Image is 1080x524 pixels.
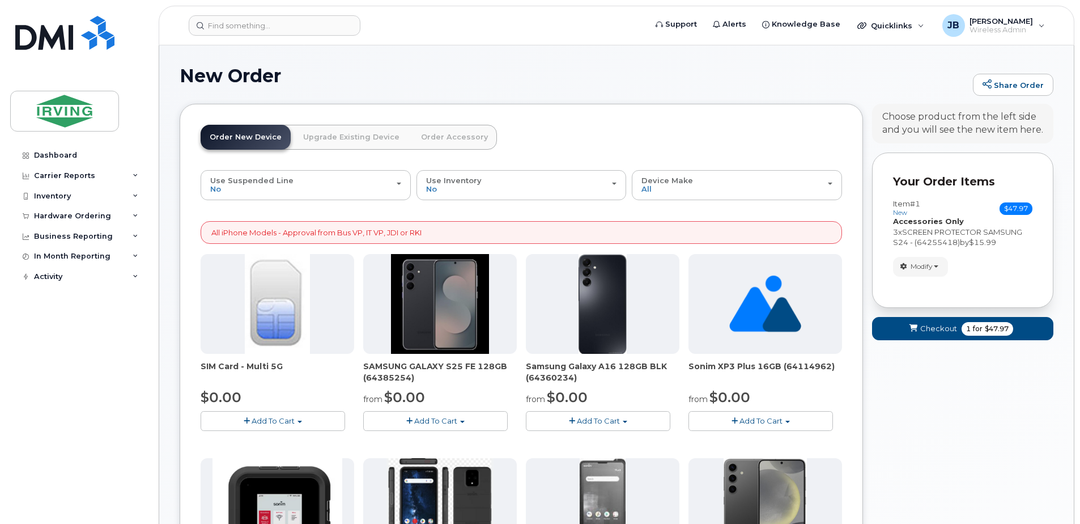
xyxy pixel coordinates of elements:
span: $47.97 [1000,202,1032,215]
a: Order New Device [201,125,291,150]
img: image-20250915-182548.jpg [391,254,489,354]
div: SAMSUNG GALAXY S25 FE 128GB (64385254) [363,361,517,383]
div: x by [893,227,1032,248]
strong: Accessories Only [893,217,964,226]
button: Modify [893,257,948,277]
span: 1 [966,324,971,334]
div: Sonim XP3 Plus 16GB (64114962) [688,361,842,383]
h3: Item [893,200,920,216]
span: No [210,184,221,193]
img: A16_-_JDI.png [579,254,627,354]
h1: New Order [180,66,967,86]
p: Your Order Items [893,174,1032,190]
span: for [971,324,985,334]
span: $0.00 [201,389,241,405]
a: Upgrade Existing Device [294,125,409,150]
p: All iPhone Models - Approval from Bus VP, IT VP, JDI or RKI [211,227,422,238]
a: Share Order [973,74,1053,96]
span: Add To Cart [577,416,620,425]
button: Use Inventory No [416,170,627,200]
span: Add To Cart [739,416,783,425]
button: Add To Cart [201,411,345,431]
span: All [641,184,652,193]
img: 00D627D4-43E9-49B7-A367-2C99342E128C.jpg [245,254,309,354]
span: #1 [910,199,920,208]
span: Use Suspended Line [210,176,294,185]
small: from [363,394,382,404]
div: Samsung Galaxy A16 128GB BLK (64360234) [526,361,679,383]
button: Add To Cart [526,411,670,431]
img: no_image_found-2caef05468ed5679b831cfe6fc140e25e0c280774317ffc20a367ab7fd17291e.png [729,254,801,354]
button: Add To Cart [363,411,508,431]
span: 3 [893,227,898,236]
span: $0.00 [709,389,750,405]
small: new [893,209,907,217]
button: Device Make All [632,170,842,200]
span: Modify [911,261,933,272]
span: $0.00 [547,389,588,405]
small: from [688,394,708,404]
div: SIM Card - Multi 5G [201,361,354,383]
span: SCREEN PROTECTOR SAMSUNG S24 - (64255418) [893,227,1022,247]
button: Add To Cart [688,411,833,431]
button: Use Suspended Line No [201,170,411,200]
span: Use Inventory [426,176,482,185]
span: No [426,184,437,193]
a: Order Accessory [412,125,497,150]
div: Choose product from the left side and you will see the new item here. [882,111,1043,137]
small: from [526,394,545,404]
span: Device Make [641,176,693,185]
span: Checkout [920,323,957,334]
span: Add To Cart [414,416,457,425]
span: $15.99 [969,238,996,247]
span: Add To Cart [252,416,295,425]
span: $0.00 [384,389,425,405]
button: Checkout 1 for $47.97 [872,317,1053,340]
span: $47.97 [985,324,1009,334]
